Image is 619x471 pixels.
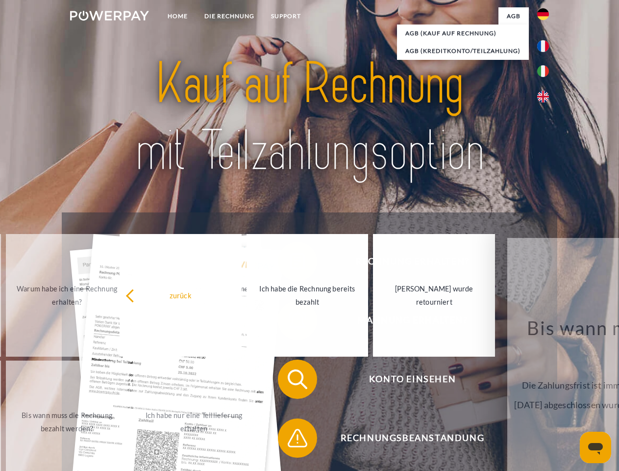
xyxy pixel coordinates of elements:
[159,7,196,25] a: Home
[397,42,529,60] a: AGB (Kreditkonto/Teilzahlung)
[292,419,532,458] span: Rechnungsbeanstandung
[537,40,549,52] img: fr
[125,288,236,302] div: zurück
[70,11,149,21] img: logo-powerpay-white.svg
[196,7,263,25] a: DIE RECHNUNG
[498,7,529,25] a: agb
[537,65,549,77] img: it
[397,25,529,42] a: AGB (Kauf auf Rechnung)
[12,282,122,309] div: Warum habe ich eine Rechnung erhalten?
[285,367,310,392] img: qb_search.svg
[94,47,525,188] img: title-powerpay_de.svg
[292,360,532,399] span: Konto einsehen
[12,409,122,435] div: Bis wann muss die Rechnung bezahlt werden?
[537,8,549,20] img: de
[278,419,533,458] button: Rechnungsbeanstandung
[263,7,309,25] a: SUPPORT
[252,282,363,309] div: Ich habe die Rechnung bereits bezahlt
[139,409,249,435] div: Ich habe nur eine Teillieferung erhalten
[379,282,489,309] div: [PERSON_NAME] wurde retourniert
[285,426,310,450] img: qb_warning.svg
[537,91,549,103] img: en
[278,360,533,399] button: Konto einsehen
[580,432,611,463] iframe: Schaltfläche zum Öffnen des Messaging-Fensters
